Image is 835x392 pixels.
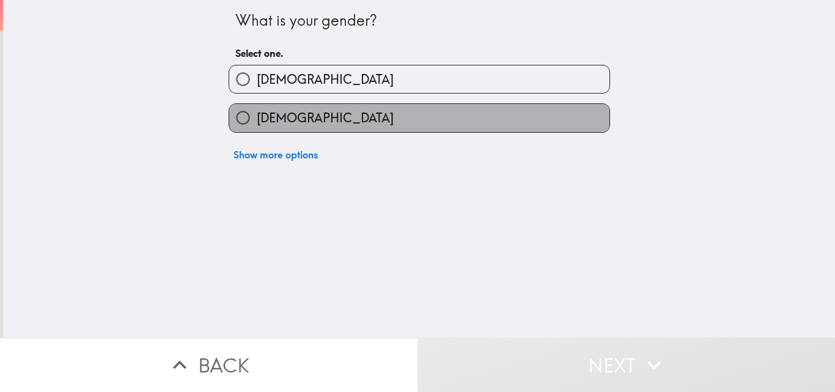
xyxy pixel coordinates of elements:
h6: Select one. [235,46,603,60]
div: What is your gender? [235,10,603,31]
button: Show more options [229,142,323,167]
span: [DEMOGRAPHIC_DATA] [257,109,394,127]
button: Next [417,338,835,392]
button: [DEMOGRAPHIC_DATA] [229,104,609,131]
button: [DEMOGRAPHIC_DATA] [229,65,609,93]
span: [DEMOGRAPHIC_DATA] [257,71,394,88]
